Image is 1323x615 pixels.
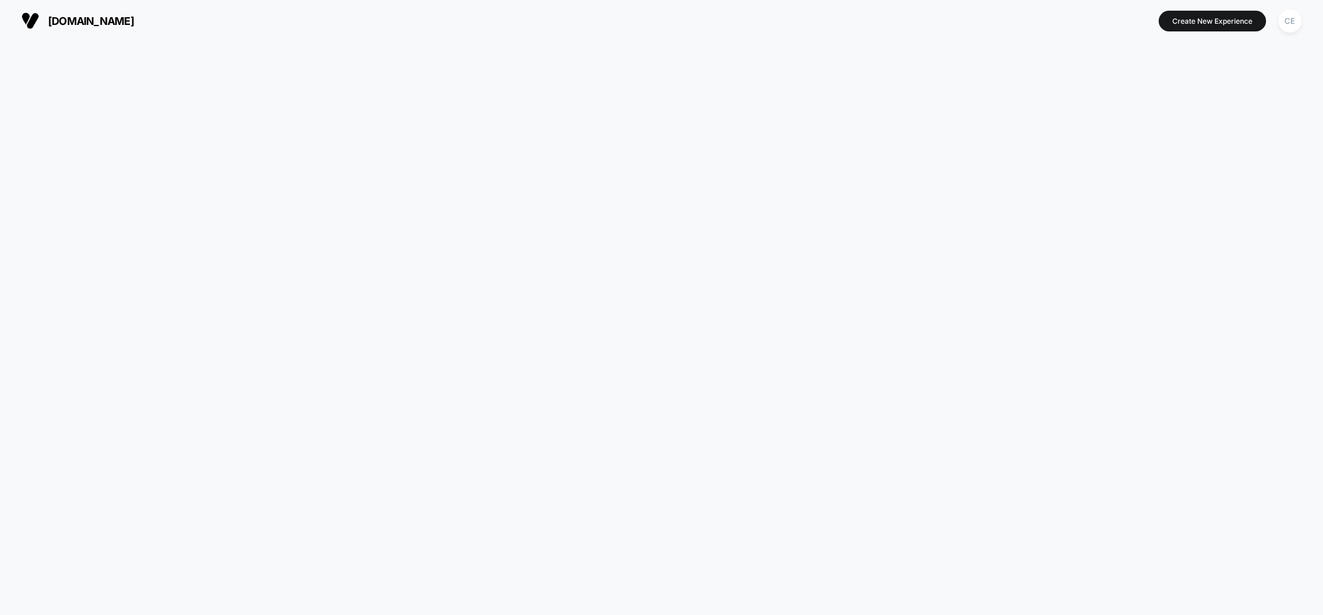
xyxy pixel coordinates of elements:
div: CE [1279,9,1302,33]
span: [DOMAIN_NAME] [48,15,134,27]
button: [DOMAIN_NAME] [18,11,138,30]
button: CE [1275,9,1305,33]
button: Create New Experience [1159,11,1266,31]
img: Visually logo [21,12,39,30]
